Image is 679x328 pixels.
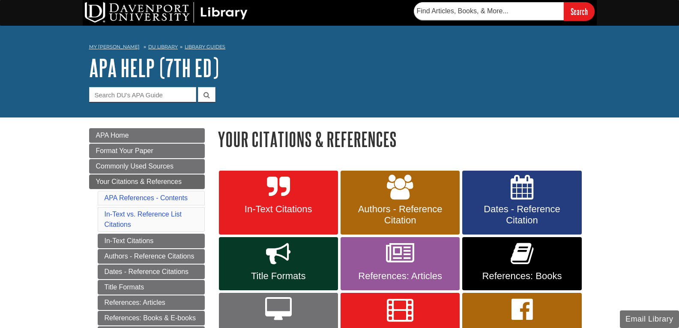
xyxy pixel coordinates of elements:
[96,132,129,139] span: APA Home
[89,159,205,174] a: Commonly Used Sources
[85,2,248,23] img: DU Library
[620,310,679,328] button: Email Library
[225,271,332,282] span: Title Formats
[89,175,205,189] a: Your Citations & References
[105,194,188,202] a: APA References - Contents
[89,54,219,81] a: APA Help (7th Ed)
[469,204,575,226] span: Dates - Reference Citation
[462,237,581,290] a: References: Books
[89,144,205,158] a: Format Your Paper
[89,41,590,55] nav: breadcrumb
[185,44,225,50] a: Library Guides
[341,171,460,235] a: Authors - Reference Citation
[89,128,205,143] a: APA Home
[219,237,338,290] a: Title Formats
[347,204,453,226] span: Authors - Reference Citation
[462,171,581,235] a: Dates - Reference Citation
[148,44,178,50] a: DU Library
[98,295,205,310] a: References: Articles
[98,311,205,325] a: References: Books & E-books
[414,2,564,20] input: Find Articles, Books, & More...
[96,178,182,185] span: Your Citations & References
[98,280,205,295] a: Title Formats
[218,128,590,150] h1: Your Citations & References
[98,249,205,264] a: Authors - Reference Citations
[564,2,595,21] input: Search
[469,271,575,282] span: References: Books
[89,87,196,102] input: Search DU's APA Guide
[98,234,205,248] a: In-Text Citations
[225,204,332,215] span: In-Text Citations
[414,2,595,21] form: Searches DU Library's articles, books, and more
[219,171,338,235] a: In-Text Citations
[96,162,173,170] span: Commonly Used Sources
[98,265,205,279] a: Dates - Reference Citations
[96,147,153,154] span: Format Your Paper
[341,237,460,290] a: References: Articles
[89,43,140,51] a: My [PERSON_NAME]
[347,271,453,282] span: References: Articles
[105,211,182,228] a: In-Text vs. Reference List Citations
